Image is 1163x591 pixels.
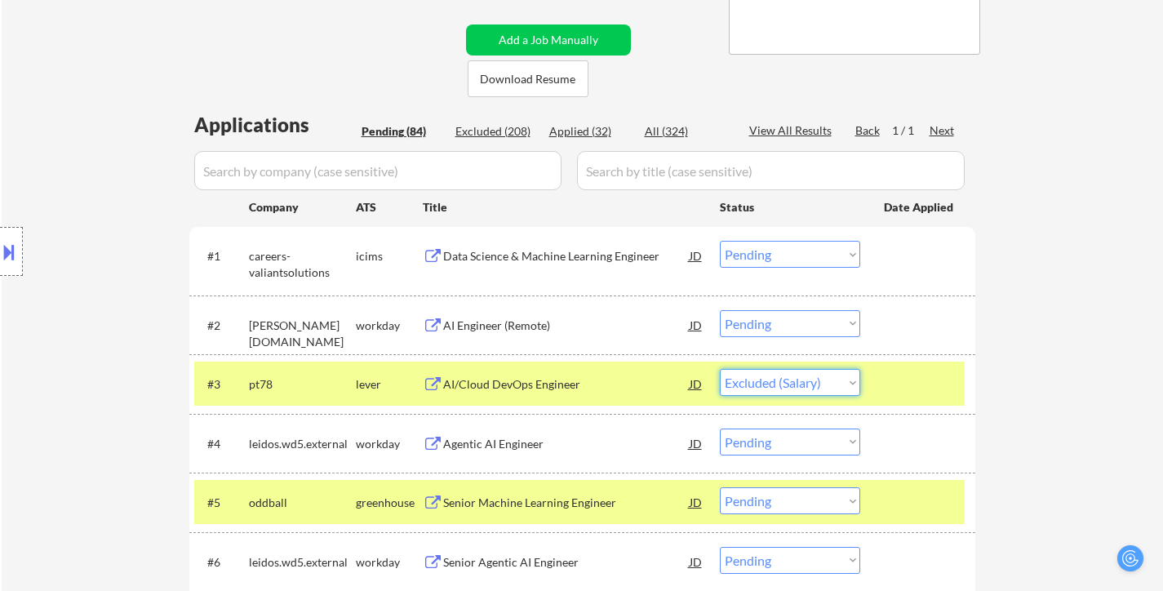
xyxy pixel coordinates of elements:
[249,199,356,216] div: Company
[688,369,704,398] div: JD
[443,554,690,571] div: Senior Agentic AI Engineer
[443,376,690,393] div: AI/Cloud DevOps Engineer
[249,318,356,349] div: [PERSON_NAME][DOMAIN_NAME]
[423,199,704,216] div: Title
[455,123,537,140] div: Excluded (208)
[688,241,704,270] div: JD
[549,123,631,140] div: Applied (32)
[356,318,423,334] div: workday
[720,192,860,221] div: Status
[688,487,704,517] div: JD
[688,547,704,576] div: JD
[356,199,423,216] div: ATS
[356,554,423,571] div: workday
[688,429,704,458] div: JD
[688,310,704,340] div: JD
[892,122,930,139] div: 1 / 1
[749,122,837,139] div: View All Results
[249,436,356,452] div: leidos.wd5.external
[468,60,588,97] button: Download Resume
[443,248,690,264] div: Data Science & Machine Learning Engineer
[443,318,690,334] div: AI Engineer (Remote)
[466,24,631,56] button: Add a Job Manually
[249,376,356,393] div: pt78
[884,199,956,216] div: Date Applied
[194,151,562,190] input: Search by company (case sensitive)
[249,495,356,511] div: oddball
[356,495,423,511] div: greenhouse
[207,554,236,571] div: #6
[362,123,443,140] div: Pending (84)
[249,554,356,571] div: leidos.wd5.external
[356,376,423,393] div: lever
[855,122,881,139] div: Back
[249,248,356,280] div: careers-valiantsolutions
[356,436,423,452] div: workday
[356,248,423,264] div: icims
[443,436,690,452] div: Agentic AI Engineer
[930,122,956,139] div: Next
[207,495,236,511] div: #5
[645,123,726,140] div: All (324)
[577,151,965,190] input: Search by title (case sensitive)
[443,495,690,511] div: Senior Machine Learning Engineer
[207,436,236,452] div: #4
